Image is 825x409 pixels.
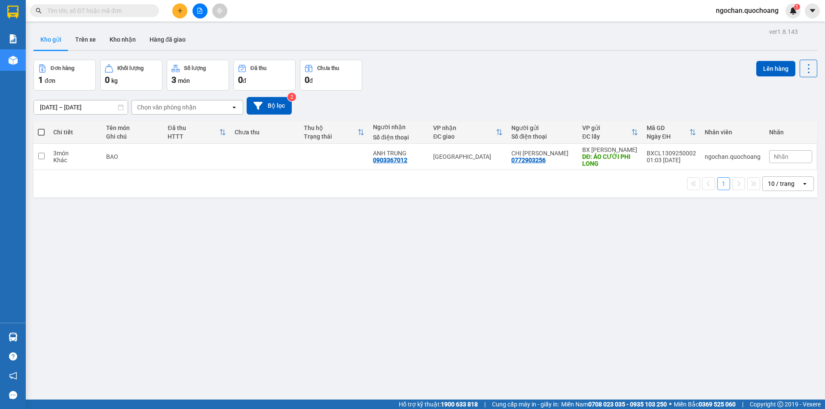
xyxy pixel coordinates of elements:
[582,133,631,140] div: ĐC lấy
[774,153,788,160] span: Nhãn
[9,333,18,342] img: warehouse-icon
[251,65,266,71] div: Đã thu
[171,75,176,85] span: 3
[805,3,820,18] button: caret-down
[399,400,478,409] span: Hỗ trợ kỹ thuật:
[578,121,642,144] th: Toggle SortBy
[100,60,162,91] button: Khối lượng0kg
[717,177,730,190] button: 1
[511,150,574,157] div: CHỊ THẢO
[756,61,795,76] button: Lên hàng
[168,124,219,131] div: Đã thu
[669,403,672,406] span: ⚪️
[304,133,357,140] div: Trạng thái
[106,153,159,160] div: BAO
[9,391,17,399] span: message
[103,29,143,50] button: Kho nhận
[582,146,638,153] div: BX [PERSON_NAME]
[137,103,196,112] div: Chọn văn phòng nhận
[68,29,103,50] button: Trên xe
[51,65,74,71] div: Đơn hàng
[53,157,98,164] div: Khác
[106,133,159,140] div: Ghi chú
[647,150,696,157] div: BXCL1309250002
[212,3,227,18] button: aim
[433,124,496,131] div: VP nhận
[247,97,292,115] button: Bộ lọc
[768,179,794,188] div: 10 / trang
[111,77,118,84] span: kg
[243,77,246,84] span: đ
[742,400,743,409] span: |
[299,121,369,144] th: Toggle SortBy
[429,121,507,144] th: Toggle SortBy
[709,5,785,16] span: ngochan.quochoang
[705,153,761,160] div: ngochan.quochoang
[492,400,559,409] span: Cung cấp máy in - giấy in:
[561,400,667,409] span: Miền Nam
[168,133,219,140] div: HTTT
[53,129,98,136] div: Chi tiết
[184,65,206,71] div: Số lượng
[231,104,238,111] svg: open
[163,121,230,144] th: Toggle SortBy
[373,157,407,164] div: 0903367012
[789,7,797,15] img: icon-new-feature
[373,124,425,130] div: Người nhận
[9,56,18,65] img: warehouse-icon
[699,401,736,408] strong: 0369 525 060
[795,4,798,10] span: 1
[304,124,357,131] div: Thu hộ
[582,124,631,131] div: VP gửi
[769,129,812,136] div: Nhãn
[178,77,190,84] span: món
[305,75,309,85] span: 0
[106,124,159,131] div: Tên món
[53,150,98,157] div: 3 món
[433,133,496,140] div: ĐC giao
[9,352,17,361] span: question-circle
[642,121,700,144] th: Toggle SortBy
[9,34,18,43] img: solution-icon
[36,8,42,14] span: search
[177,8,183,14] span: plus
[647,124,689,131] div: Mã GD
[197,8,203,14] span: file-add
[34,29,68,50] button: Kho gửi
[705,129,761,136] div: Nhân viên
[167,60,229,91] button: Số lượng3món
[9,372,17,380] span: notification
[433,153,503,160] div: [GEOGRAPHIC_DATA]
[143,29,192,50] button: Hàng đã giao
[582,153,638,167] div: DĐ: ÁO CƯỚI PHI LONG
[511,124,574,131] div: Người gửi
[801,180,808,187] svg: open
[511,157,546,164] div: 0772903256
[441,401,478,408] strong: 1900 633 818
[233,60,296,91] button: Đã thu0đ
[38,75,43,85] span: 1
[511,133,574,140] div: Số điện thoại
[45,77,55,84] span: đơn
[769,27,798,36] div: ver 1.8.143
[809,7,816,15] span: caret-down
[373,134,425,141] div: Số điện thoại
[674,400,736,409] span: Miền Bắc
[172,3,187,18] button: plus
[373,150,425,157] div: ANH TRUNG
[484,400,486,409] span: |
[794,4,800,10] sup: 1
[300,60,362,91] button: Chưa thu0đ
[309,77,313,84] span: đ
[238,75,243,85] span: 0
[34,100,128,114] input: Select a date range.
[317,65,339,71] div: Chưa thu
[777,401,783,407] span: copyright
[7,6,18,18] img: logo-vxr
[105,75,110,85] span: 0
[34,60,96,91] button: Đơn hàng1đơn
[588,401,667,408] strong: 0708 023 035 - 0935 103 250
[647,157,696,164] div: 01:03 [DATE]
[647,133,689,140] div: Ngày ĐH
[235,129,295,136] div: Chưa thu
